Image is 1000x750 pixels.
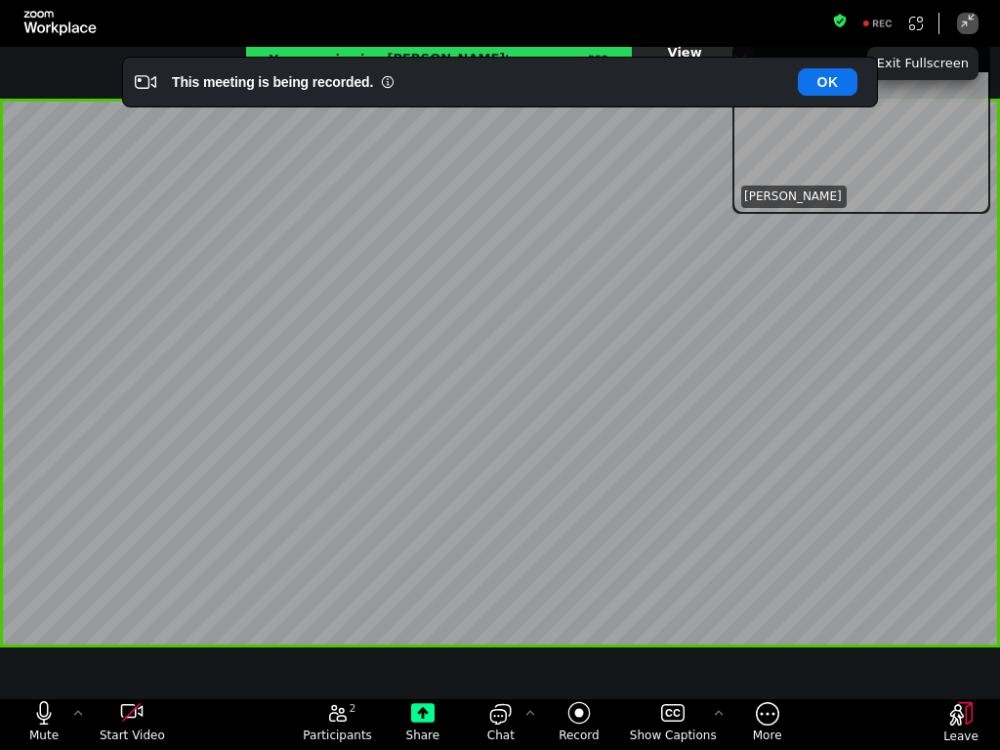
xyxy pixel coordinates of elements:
button: Share [384,701,462,748]
button: open the chat panel [462,701,540,748]
button: More meeting control [729,701,807,748]
button: OK [798,68,857,96]
span: Chat [487,728,515,743]
i: Video Recording [135,71,156,93]
button: More options for captions, menu button [709,701,729,727]
button: Leave [922,702,1000,749]
div: Exit Fullscreen [877,55,969,73]
span: Record [559,728,599,743]
span: Participants [303,728,372,743]
button: Exit Full Screen [957,13,979,34]
span: Show Captions [630,728,717,743]
span: [PERSON_NAME] [744,188,842,205]
span: Mute [29,728,59,743]
span: More [753,728,782,743]
span: Start Video [100,728,165,743]
button: Apps Accessing Content in This Meeting [905,13,927,34]
button: open the participants list pane,[2] particpants [291,701,384,748]
button: Meeting information [832,13,848,34]
span: 2 [350,701,356,717]
button: More audio controls [68,701,88,727]
i: Information Small [381,75,395,89]
button: Chat Settings [521,701,540,727]
span: Leave [943,729,979,744]
span: Share [406,728,440,743]
div: suspension-window [732,43,990,214]
button: Show Captions [618,701,729,748]
span: Cloud Recording is in progress [572,48,608,69]
button: Record [540,701,618,748]
button: start my video [88,701,176,748]
div: This meeting is being recorded. [172,72,373,92]
div: Recording to cloud [854,13,901,34]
